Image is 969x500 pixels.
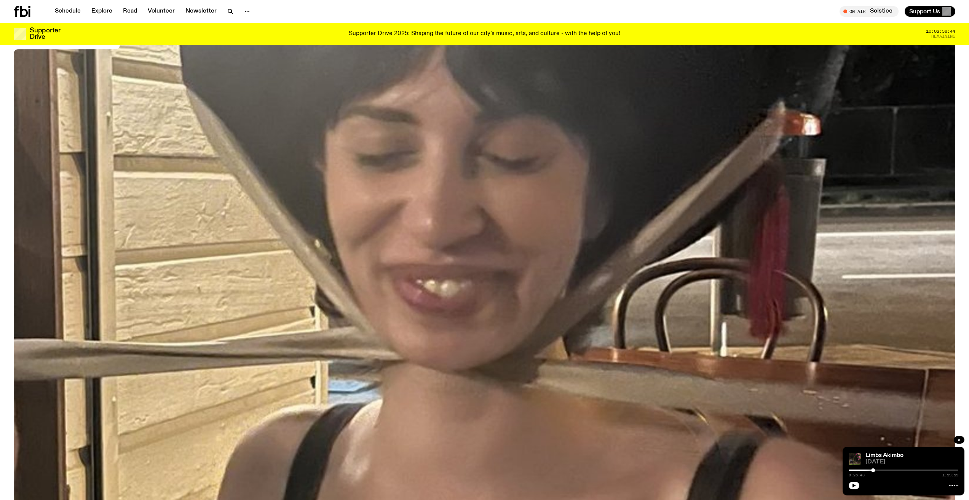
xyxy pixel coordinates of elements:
[909,8,940,15] span: Support Us
[30,27,60,40] h3: Supporter Drive
[865,452,904,458] a: Limbs Akimbo
[865,459,958,465] span: [DATE]
[181,6,221,17] a: Newsletter
[50,6,85,17] a: Schedule
[143,6,179,17] a: Volunteer
[942,473,958,477] span: 1:59:59
[849,453,861,465] img: Jackson sits at an outdoor table, legs crossed and gazing at a black and brown dog also sitting a...
[849,473,865,477] span: 0:26:43
[926,29,955,34] span: 10:02:38:44
[905,6,955,17] button: Support Us
[349,30,620,37] p: Supporter Drive 2025: Shaping the future of our city’s music, arts, and culture - with the help o...
[87,6,117,17] a: Explore
[118,6,142,17] a: Read
[931,34,955,38] span: Remaining
[840,6,899,17] button: On AirSolstice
